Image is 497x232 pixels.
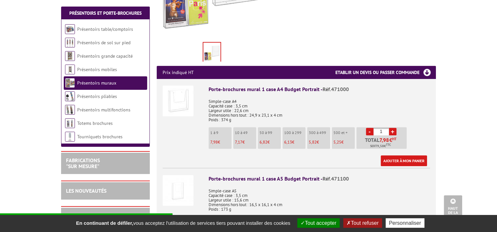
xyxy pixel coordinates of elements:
a: Présentoirs de sol sur pied [77,40,130,46]
sup: HT [392,137,396,141]
p: 10 à 49 [235,130,256,135]
p: € [333,140,355,145]
p: € [210,140,232,145]
span: 5,82 [309,139,317,145]
a: Présentoirs table/comptoirs [77,26,133,32]
img: Porte-brochures mural 1 case A5 Budget Portrait [163,175,193,206]
a: Haut de la page [444,195,462,222]
p: € [284,140,305,145]
button: Tout accepter [297,218,340,228]
img: Présentoirs multifonctions [65,105,75,115]
p: Simple-case A4 Capacité case : 3,5 cm Largeur utile : 22,6 cm Dimensions hors tout : 24,9 x 23,1 ... [209,95,430,122]
a: Présentoirs mobiles [77,67,117,72]
a: Présentoirs muraux [77,80,116,86]
button: Personnaliser (fenêtre modale) [386,218,424,228]
img: Présentoirs pliables [65,91,75,101]
img: Tourniquets brochures [65,132,75,142]
a: Présentoirs et Porte-brochures [69,10,142,16]
p: 100 à 299 [284,130,305,135]
a: Ajouter à mon panier [381,155,427,166]
a: Présentoirs grande capacité [77,53,133,59]
h3: Etablir un devis ou passer commande [335,66,436,79]
button: Tout refuser [343,218,382,228]
img: Présentoirs de sol sur pied [65,38,75,48]
a: + [389,128,396,135]
div: Porte-brochures mural 1 case A4 Budget Portrait - [209,86,430,93]
span: Réf.471000 [323,86,349,92]
p: Prix indiqué HT [163,66,194,79]
img: Présentoirs mobiles [65,65,75,74]
div: Porte-brochures mural 1 case A5 Budget Portrait - [209,175,430,183]
img: Porte-brochures mural 1 case A4 Budget Portrait [163,86,193,116]
span: € [389,137,392,143]
sup: TTC [386,143,391,146]
p: 1 à 9 [210,130,232,135]
p: Simple-case A5 Capacité case : 3,5 cm Largeur utile : 15,6 cm Dimensions hors tout : 16,5 x 16,1 ... [209,184,430,212]
p: € [235,140,256,145]
img: Présentoirs grande capacité [65,51,75,61]
a: Totems brochures [77,120,113,126]
img: Totems brochures [65,118,75,128]
a: - [366,128,373,135]
p: Total [358,137,407,149]
span: 7,98 [210,139,218,145]
span: 6,82 [260,139,267,145]
p: € [260,140,281,145]
p: 50 à 99 [260,130,281,135]
a: FABRICATIONS"Sur Mesure" [66,157,100,169]
img: porte_brochures_muraux_471300_2.jpg [203,43,220,63]
img: Présentoirs muraux [65,78,75,88]
span: 7,98 [379,137,389,143]
span: 7,17 [235,139,242,145]
a: Tourniquets brochures [77,134,123,140]
span: 6,13 [284,139,292,145]
img: Présentoirs table/comptoirs [65,24,75,34]
p: € [309,140,330,145]
span: 9,58 [377,144,384,149]
p: 500 et + [333,130,355,135]
strong: En continuant de défiler, [76,220,133,226]
a: Présentoirs multifonctions [77,107,130,113]
a: Présentoirs pliables [77,93,117,99]
span: Soit € [370,144,391,149]
span: 5,25 [333,139,341,145]
a: LES NOUVEAUTÉS [66,187,106,194]
p: 300 à 499 [309,130,330,135]
span: vous acceptez l'utilisation de services tiers pouvant installer des cookies [73,220,293,226]
span: Réf.471100 [323,175,349,182]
